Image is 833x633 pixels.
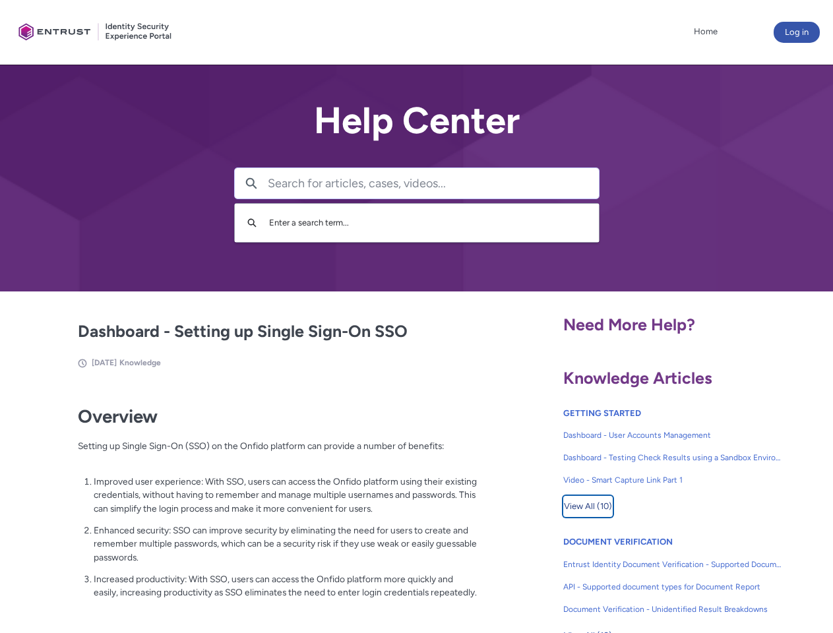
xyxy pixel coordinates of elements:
span: Document Verification - Unidentified Result Breakdowns [563,603,782,615]
input: Search for articles, cases, videos... [268,168,599,198]
a: Home [691,22,721,42]
a: GETTING STARTED [563,408,641,418]
a: Dashboard - Testing Check Results using a Sandbox Environment [563,446,782,469]
a: DOCUMENT VERIFICATION [563,537,673,547]
span: Dashboard - User Accounts Management [563,429,782,441]
span: Video - Smart Capture Link Part 1 [563,474,782,486]
p: Improved user experience: With SSO, users can access the Onfido platform using their existing cre... [94,475,478,516]
button: Log in [774,22,820,43]
h2: Dashboard - Setting up Single Sign-On SSO [78,319,478,344]
button: View All (10) [563,496,613,517]
a: Video - Smart Capture Link Part 1 [563,469,782,491]
span: API - Supported document types for Document Report [563,581,782,593]
h2: Help Center [234,100,600,141]
a: Dashboard - User Accounts Management [563,424,782,446]
a: Document Verification - Unidentified Result Breakdowns [563,598,782,620]
span: [DATE] [92,358,117,367]
a: Entrust Identity Document Verification - Supported Document type and size [563,553,782,576]
button: Search [241,210,262,235]
p: Setting up Single Sign-On (SSO) on the Onfido platform can provide a number of benefits: [78,439,478,466]
p: Increased productivity: With SSO, users can access the Onfido platform more quickly and easily, i... [94,572,478,599]
p: Enhanced security: SSO can improve security by eliminating the need for users to create and remem... [94,524,478,564]
span: Enter a search term... [269,218,349,227]
span: Need More Help? [563,315,695,334]
span: Dashboard - Testing Check Results using a Sandbox Environment [563,452,782,464]
span: Knowledge Articles [563,368,712,388]
a: API - Supported document types for Document Report [563,576,782,598]
button: Search [235,168,268,198]
li: Knowledge [119,357,161,369]
strong: Overview [78,406,158,427]
span: Entrust Identity Document Verification - Supported Document type and size [563,558,782,570]
span: View All (10) [564,497,612,516]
